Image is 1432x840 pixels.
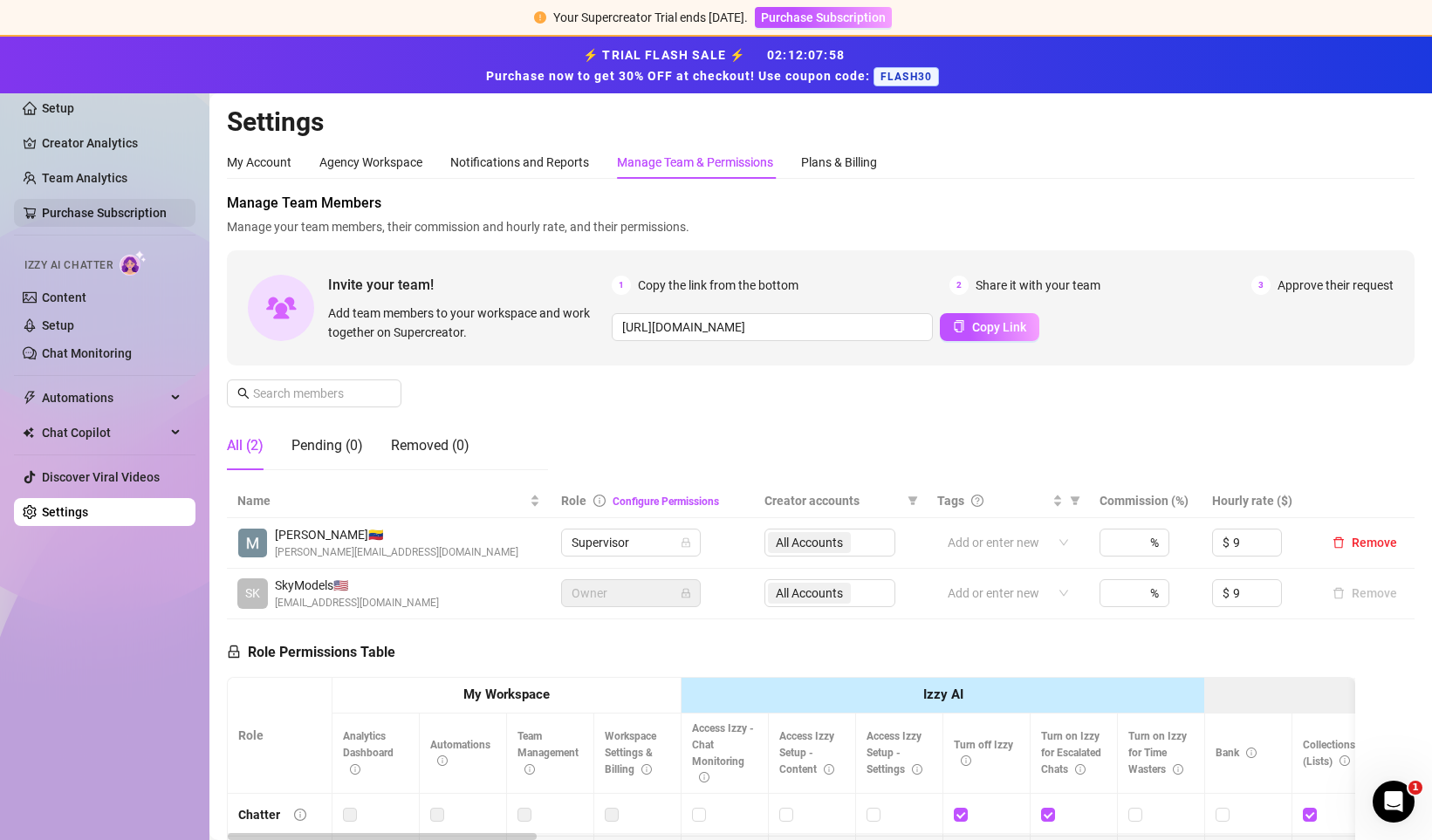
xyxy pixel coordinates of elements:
span: Your Supercreator Trial ends [DATE]. [553,10,748,24]
a: Configure Permissions [613,495,719,508]
span: Bank [1216,747,1257,759]
a: Purchase Subscription [42,206,167,220]
span: Workspace Settings & Billing [605,730,656,775]
div: All (2) [227,435,264,456]
span: Role [561,494,586,508]
button: Purchase Subscription [755,7,892,28]
span: delete [1333,536,1345,549]
span: Automations [42,384,166,412]
span: info-circle [437,755,448,766]
strong: Purchase now to get 30% OFF at checkout! Use coupon code: [486,69,874,83]
button: Remove [1326,532,1404,553]
span: Izzy AI Chatter [24,257,113,274]
a: Settings [42,505,88,519]
th: Role [228,678,332,794]
a: Chat Monitoring [42,346,132,360]
span: Invite your team! [328,274,612,296]
img: Maria [238,529,267,557]
span: info-circle [350,764,360,775]
a: Purchase Subscription [755,10,892,24]
span: Name [237,491,526,510]
span: Collections (Lists) [1303,739,1355,768]
button: Remove [1326,583,1404,604]
div: Agency Workspace [319,153,422,172]
div: Plans & Billing [801,153,877,172]
strong: ⚡ TRIAL FLASH SALE ⚡ [486,48,946,83]
span: Automations [430,739,490,768]
span: Approve their request [1278,276,1394,295]
span: info-circle [524,764,535,775]
span: exclamation-circle [534,11,546,24]
span: lock [681,537,691,548]
span: filter [1070,495,1080,506]
span: [EMAIL_ADDRESS][DOMAIN_NAME] [275,595,439,611]
span: Access Izzy Setup - Settings [867,730,922,775]
span: Copy the link from the bottom [638,276,798,295]
span: Analytics Dashboard [343,730,394,775]
span: filter [904,488,922,514]
span: 1 [612,276,631,295]
span: Supervisor [572,529,690,556]
span: 2 [949,276,969,295]
strong: Izzy AI [923,686,963,702]
button: Copy Link [940,313,1039,341]
span: filter [908,495,918,506]
span: info-circle [912,764,922,775]
span: Access Izzy - Chat Monitoring [692,722,754,784]
span: Purchase Subscription [761,10,886,24]
iframe: Intercom live chat [1373,781,1415,823]
h5: Role Permissions Table [227,642,395,663]
span: SK [245,584,260,603]
span: info-circle [1173,764,1183,775]
th: Name [227,484,551,518]
a: Content [42,290,86,304]
div: Pending (0) [291,435,363,456]
div: Chatter [238,805,280,824]
span: Manage your team members, their commission and hourly rate, and their permissions. [227,217,1415,236]
a: Creator Analytics [42,129,182,157]
span: copy [953,320,965,332]
img: AI Chatter [120,250,147,276]
span: Manage Team Members [227,193,1415,214]
span: Add team members to your workspace and work together on Supercreator. [328,304,605,342]
span: lock [681,588,691,598]
span: lock [227,645,241,659]
span: 02 : 12 : 07 : 58 [767,48,845,62]
span: filter [1066,488,1084,514]
span: thunderbolt [23,391,37,405]
span: Turn on Izzy for Time Wasters [1128,730,1187,775]
span: info-circle [1340,755,1350,766]
span: Creator accounts [764,491,901,510]
span: FLASH30 [874,67,939,86]
span: Copy Link [972,320,1026,334]
span: [PERSON_NAME][EMAIL_ADDRESS][DOMAIN_NAME] [275,544,518,561]
div: Notifications and Reports [450,153,589,172]
input: Search members [253,384,377,403]
span: Owner [572,580,690,606]
span: Chat Copilot [42,419,166,447]
img: Chat Copilot [23,427,34,439]
span: info-circle [1075,764,1086,775]
span: search [237,387,250,400]
th: Commission (%) [1089,484,1202,518]
a: Setup [42,318,74,332]
a: Team Analytics [42,171,127,185]
span: [PERSON_NAME] 🇻🇪 [275,525,518,544]
span: info-circle [699,772,709,782]
span: Tags [937,491,964,510]
span: SkyModels 🇺🇸 [275,576,439,595]
span: 3 [1251,276,1271,295]
span: Share it with your team [976,276,1100,295]
span: question-circle [971,495,983,507]
span: Team Management [517,730,579,775]
span: 1 [1408,781,1422,795]
a: Setup [42,101,74,115]
div: My Account [227,153,291,172]
span: info-circle [1246,748,1257,758]
span: info-circle [593,495,606,507]
span: info-circle [641,764,652,775]
span: Turn on Izzy for Escalated Chats [1041,730,1101,775]
span: Remove [1352,536,1397,550]
strong: My Workspace [463,686,550,702]
span: Turn off Izzy [954,739,1013,768]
